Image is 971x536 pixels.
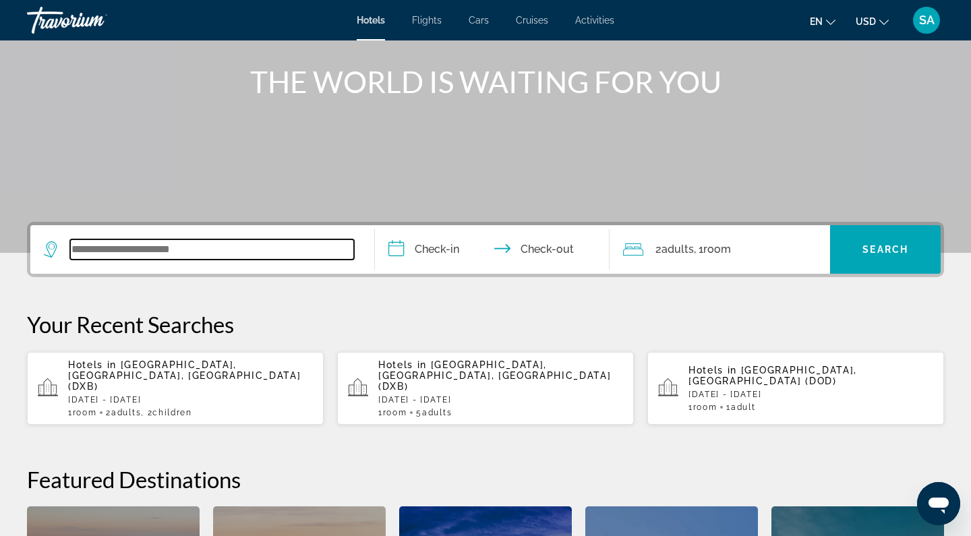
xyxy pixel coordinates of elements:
[68,359,117,370] span: Hotels in
[655,240,694,259] span: 2
[111,408,141,417] span: Adults
[830,225,941,274] button: Search
[726,403,755,412] span: 1
[688,365,857,386] span: [GEOGRAPHIC_DATA], [GEOGRAPHIC_DATA] (DOD)
[357,15,385,26] a: Hotels
[106,408,141,417] span: 2
[469,15,489,26] a: Cars
[378,359,427,370] span: Hotels in
[73,408,97,417] span: Room
[68,408,96,417] span: 1
[731,403,755,412] span: Adult
[688,365,737,376] span: Hotels in
[422,408,452,417] span: Adults
[917,482,960,525] iframe: Кнопка запуска окна обмена сообщениями
[610,225,831,274] button: Travelers: 2 adults, 0 children
[575,15,614,26] a: Activities
[378,408,407,417] span: 1
[703,243,731,256] span: Room
[383,408,407,417] span: Room
[688,390,933,399] p: [DATE] - [DATE]
[810,11,835,31] button: Change language
[337,351,634,425] button: Hotels in [GEOGRAPHIC_DATA], [GEOGRAPHIC_DATA], [GEOGRAPHIC_DATA] (DXB)[DATE] - [DATE]1Room5Adults
[27,3,162,38] a: Travorium
[516,15,548,26] a: Cruises
[919,13,935,27] span: SA
[378,395,623,405] p: [DATE] - [DATE]
[27,351,324,425] button: Hotels in [GEOGRAPHIC_DATA], [GEOGRAPHIC_DATA], [GEOGRAPHIC_DATA] (DXB)[DATE] - [DATE]1Room2Adult...
[661,243,694,256] span: Adults
[694,240,731,259] span: , 1
[412,15,442,26] a: Flights
[141,408,192,417] span: , 2
[27,311,944,338] p: Your Recent Searches
[862,244,908,255] span: Search
[30,225,941,274] div: Search widget
[378,359,611,392] span: [GEOGRAPHIC_DATA], [GEOGRAPHIC_DATA], [GEOGRAPHIC_DATA] (DXB)
[68,395,313,405] p: [DATE] - [DATE]
[856,11,889,31] button: Change currency
[68,359,301,392] span: [GEOGRAPHIC_DATA], [GEOGRAPHIC_DATA], [GEOGRAPHIC_DATA] (DXB)
[416,408,452,417] span: 5
[909,6,944,34] button: User Menu
[647,351,944,425] button: Hotels in [GEOGRAPHIC_DATA], [GEOGRAPHIC_DATA] (DOD)[DATE] - [DATE]1Room1Adult
[810,16,823,27] span: en
[375,225,610,274] button: Check in and out dates
[152,408,192,417] span: Children
[693,403,717,412] span: Room
[27,466,944,493] h2: Featured Destinations
[856,16,876,27] span: USD
[233,64,738,99] h1: THE WORLD IS WAITING FOR YOU
[688,403,717,412] span: 1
